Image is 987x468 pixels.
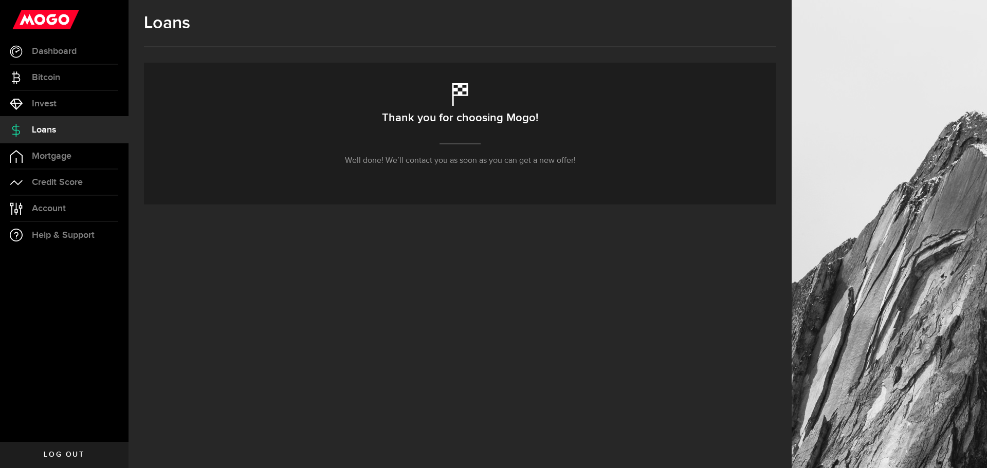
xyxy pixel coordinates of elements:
h1: Loans [144,13,776,33]
span: Invest [32,99,57,108]
span: Credit Score [32,178,83,187]
span: Bitcoin [32,73,60,82]
span: Account [32,204,66,213]
span: Help & Support [32,231,95,240]
span: Mortgage [32,152,71,161]
span: Loans [32,125,56,135]
span: Log out [44,451,84,458]
span: Dashboard [32,47,77,56]
p: Well done! We’ll contact you as soon as you can get a new offer! [345,155,576,167]
h2: Thank you for choosing Mogo! [382,107,538,129]
iframe: LiveChat chat widget [944,425,987,468]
